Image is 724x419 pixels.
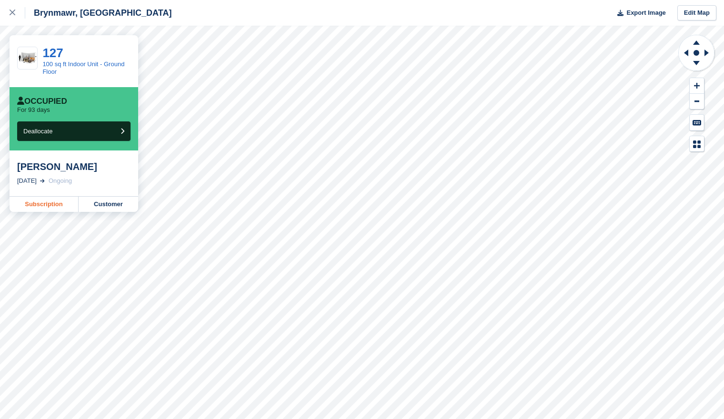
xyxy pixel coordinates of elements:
img: 100.jpg [18,50,37,65]
button: Zoom Out [690,94,704,110]
a: Edit Map [677,5,716,21]
button: Keyboard Shortcuts [690,115,704,130]
button: Deallocate [17,121,131,141]
div: [PERSON_NAME] [17,161,131,172]
span: Deallocate [23,128,52,135]
div: [DATE] [17,176,37,186]
div: Occupied [17,97,67,106]
a: 127 [42,46,63,60]
button: Zoom In [690,78,704,94]
img: arrow-right-light-icn-cde0832a797a2874e46488d9cf13f60e5c3a73dbe684e267c42b8395dfbc2abf.svg [40,179,45,183]
button: Export Image [612,5,666,21]
a: Subscription [10,197,79,212]
a: Customer [79,197,138,212]
div: Ongoing [49,176,72,186]
button: Map Legend [690,136,704,152]
a: 100 sq ft Indoor Unit - Ground Floor [42,60,124,75]
span: Export Image [626,8,665,18]
p: For 93 days [17,106,50,114]
div: Brynmawr, [GEOGRAPHIC_DATA] [25,7,171,19]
